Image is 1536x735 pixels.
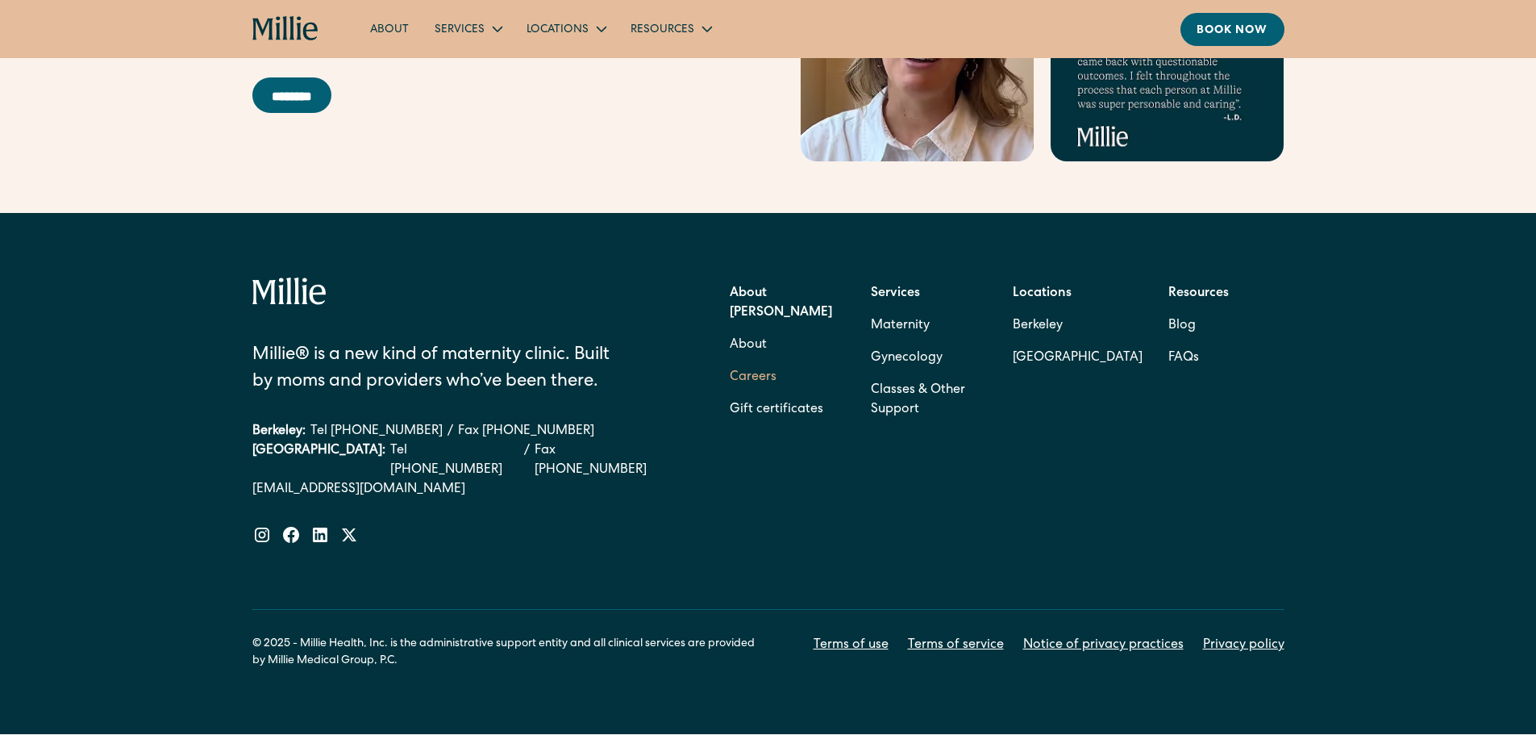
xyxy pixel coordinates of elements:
a: Gynecology [871,342,943,374]
a: Careers [730,361,776,394]
a: Terms of service [908,636,1004,655]
a: Fax [PHONE_NUMBER] [458,422,594,441]
a: Maternity [871,310,930,342]
a: home [252,16,319,42]
a: [GEOGRAPHIC_DATA] [1013,342,1143,374]
a: Tel [PHONE_NUMBER] [390,441,520,480]
div: Resources [618,15,723,42]
a: Gift certificates [730,394,823,426]
div: Locations [514,15,618,42]
div: Millie® is a new kind of maternity clinic. Built by moms and providers who’ve been there. [252,343,632,396]
a: About [730,329,767,361]
div: Berkeley: [252,422,306,441]
a: About [357,15,422,42]
a: Classes & Other Support [871,374,987,426]
a: Notice of privacy practices [1023,636,1184,655]
a: Tel [PHONE_NUMBER] [310,422,443,441]
a: Berkeley [1013,310,1143,342]
div: Resources [631,22,694,39]
div: Locations [527,22,589,39]
strong: About [PERSON_NAME] [730,287,832,319]
div: / [447,422,453,441]
a: Terms of use [814,636,889,655]
div: / [524,441,530,480]
a: [EMAIL_ADDRESS][DOMAIN_NAME] [252,480,668,499]
div: Services [435,22,485,39]
strong: Locations [1013,287,1072,300]
div: Services [422,15,514,42]
a: Fax [PHONE_NUMBER] [535,441,668,480]
div: [GEOGRAPHIC_DATA]: [252,441,385,480]
div: © 2025 - Millie Health, Inc. is the administrative support entity and all clinical services are p... [252,636,768,670]
div: Book now [1197,23,1268,40]
strong: Services [871,287,920,300]
a: FAQs [1168,342,1199,374]
a: Blog [1168,310,1196,342]
strong: Resources [1168,287,1229,300]
a: Book now [1180,13,1284,46]
a: Privacy policy [1203,636,1284,655]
